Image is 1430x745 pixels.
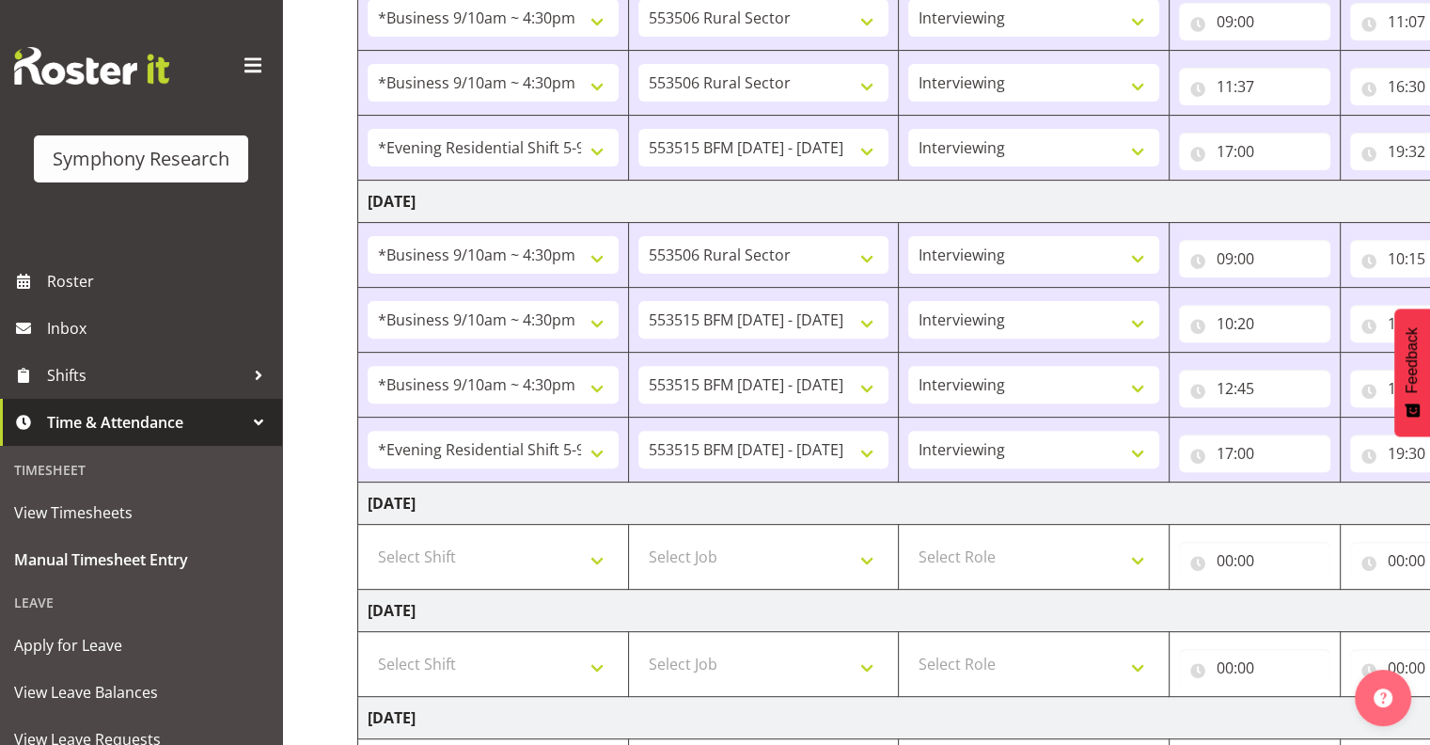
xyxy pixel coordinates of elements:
a: Manual Timesheet Entry [5,536,277,583]
span: Apply for Leave [14,631,268,659]
span: Roster [47,267,273,295]
input: Click to select... [1179,3,1330,40]
a: View Timesheets [5,489,277,536]
div: Timesheet [5,451,277,489]
span: View Leave Balances [14,678,268,706]
img: help-xxl-2.png [1374,689,1392,707]
span: Shifts [47,361,244,389]
div: Symphony Research [53,145,229,173]
input: Click to select... [1179,370,1330,407]
a: Apply for Leave [5,622,277,669]
span: Time & Attendance [47,408,244,436]
span: View Timesheets [14,499,268,527]
input: Click to select... [1179,542,1330,579]
input: Click to select... [1179,133,1330,170]
button: Feedback - Show survey [1394,309,1430,436]
input: Click to select... [1179,240,1330,277]
a: View Leave Balances [5,669,277,716]
input: Click to select... [1179,649,1330,687]
img: Rosterit website logo [14,47,169,85]
input: Click to select... [1179,435,1330,472]
span: Inbox [47,314,273,342]
div: Leave [5,583,277,622]
input: Click to select... [1179,305,1330,342]
input: Click to select... [1179,68,1330,105]
span: Manual Timesheet Entry [14,546,268,574]
span: Feedback [1404,327,1421,393]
